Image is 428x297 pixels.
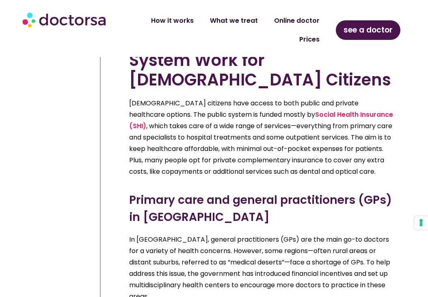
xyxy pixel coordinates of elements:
p: [DEMOGRAPHIC_DATA] citizens have access to both public and private healthcare options. The public... [129,98,394,177]
a: Prices [291,30,328,49]
span: see a doctor [344,24,393,37]
a: see a doctor [336,20,400,40]
a: Online doctor [266,11,328,30]
nav: Menu [118,11,328,49]
button: Your consent preferences for tracking technologies [414,216,428,230]
h3: Primary care and general practitioners (GPs) in [GEOGRAPHIC_DATA] [129,192,394,226]
a: How it works [143,11,202,30]
h2: How Does France’s Healthcare System Work for [DEMOGRAPHIC_DATA] Citizens [129,31,394,90]
a: What we treat [202,11,266,30]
